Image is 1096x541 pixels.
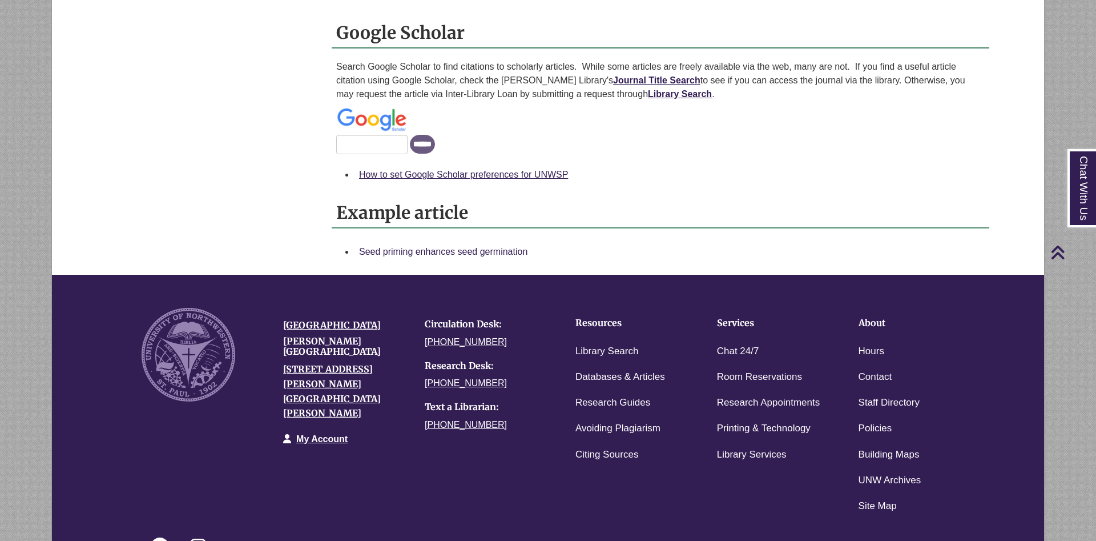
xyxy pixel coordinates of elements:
[859,498,897,515] a: Site Map
[332,18,989,49] h2: Google Scholar
[717,343,759,360] a: Chat 24/7
[142,308,235,401] img: UNW seal
[859,447,920,463] a: Building Maps
[648,89,712,99] a: Library Search
[336,135,408,154] input: Google Scholar Search
[336,107,408,132] img: Google Scholar Search
[296,434,348,444] a: My Account
[859,369,892,386] a: Contact
[717,318,823,328] h4: Services
[575,318,682,328] h4: Resources
[575,343,639,360] a: Library Search
[336,60,985,101] p: Search Google Scholar to find citations to scholarly articles. While some articles are freely ava...
[859,472,921,489] a: UNW Archives
[575,369,665,386] a: Databases & Articles
[425,420,507,430] a: [PHONE_NUMBER]
[332,198,989,229] h2: Example article
[859,395,920,411] a: Staff Directory
[1050,245,1093,260] a: Back to Top
[717,447,787,463] a: Library Services
[613,75,700,85] a: Journal Title Search
[575,420,660,437] a: Avoiding Plagiarism
[859,318,965,328] h4: About
[717,395,820,411] a: Research Appointments
[425,361,549,371] h4: Research Desk:
[425,319,549,330] h4: Circulation Desk:
[717,369,802,386] a: Room Reservations
[283,319,381,331] a: [GEOGRAPHIC_DATA]
[425,378,507,388] a: [PHONE_NUMBER]
[859,343,884,360] a: Hours
[359,170,568,179] a: How to set Google Scholar preferences for UNWSP
[859,420,892,437] a: Policies
[359,247,527,257] a: Seed priming enhances seed germination
[717,420,811,437] a: Printing & Technology
[283,363,381,419] a: [STREET_ADDRESS][PERSON_NAME][GEOGRAPHIC_DATA][PERSON_NAME]
[425,337,507,347] a: [PHONE_NUMBER]
[575,395,650,411] a: Research Guides
[425,402,549,412] h4: Text a Librarian:
[575,447,639,463] a: Citing Sources
[283,336,408,356] h4: [PERSON_NAME][GEOGRAPHIC_DATA]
